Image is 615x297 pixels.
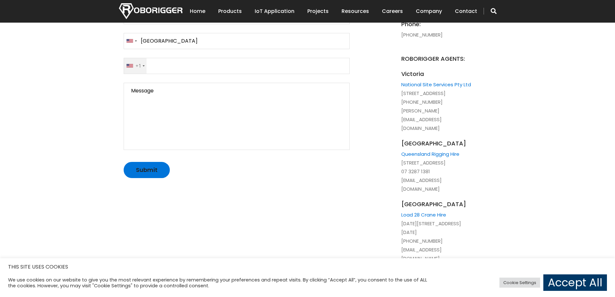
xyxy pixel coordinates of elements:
span: [GEOGRAPHIC_DATA] [401,200,472,208]
div: We use cookies on our website to give you the most relevant experience by remembering your prefer... [8,277,427,289]
a: IoT Application [255,1,294,21]
a: Cookie Settings [499,278,540,288]
a: Projects [307,1,329,21]
span: Victoria [401,69,472,78]
span: ROBORIGGER AGENTS: [401,46,472,63]
h5: THIS SITE USES COOKIES [8,263,607,271]
a: Careers [382,1,403,21]
li: [STREET_ADDRESS] [PHONE_NUMBER] [PERSON_NAME][EMAIL_ADDRESS][DOMAIN_NAME] [401,69,472,133]
div: United States [124,33,139,49]
a: Accept All [543,274,607,291]
input: Submit [124,162,170,178]
li: [PHONE_NUMBER] [401,20,472,39]
a: Home [190,1,205,21]
div: United States: +1 [124,58,147,74]
a: Queensland Rigging Hire [401,151,459,157]
a: National Site Services Pty Ltd [401,81,471,88]
div: +1 [127,58,147,74]
textarea: Message [124,83,350,150]
li: [DATE][STREET_ADDRESS][DATE] [PHONE_NUMBER] [EMAIL_ADDRESS][DOMAIN_NAME] [401,200,472,263]
span: phone: [401,20,472,28]
a: Resources [342,1,369,21]
a: Company [416,1,442,21]
a: Load 28 Crane Hire [401,211,446,218]
img: Nortech [119,3,182,19]
a: Contact [455,1,477,21]
span: [GEOGRAPHIC_DATA] [401,139,472,148]
li: [STREET_ADDRESS] 07 3287 1381 [EMAIL_ADDRESS][DOMAIN_NAME] [401,139,472,193]
a: Products [218,1,242,21]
